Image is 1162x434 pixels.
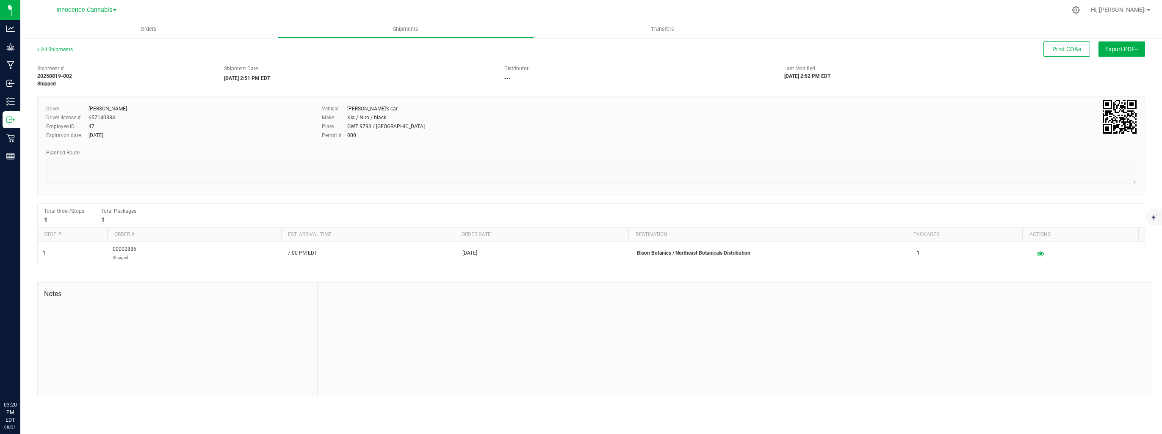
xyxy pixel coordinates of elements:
[322,123,347,130] label: Plate
[639,25,686,33] span: Transfers
[113,245,136,261] span: 00002886
[382,25,430,33] span: Shipments
[89,132,103,139] div: [DATE]
[347,123,425,130] div: GWT 9793 / [GEOGRAPHIC_DATA]
[37,65,211,72] span: Shipment #
[113,253,136,261] p: Shipped
[628,228,907,242] th: Destination
[277,20,534,38] a: Shipments
[322,105,347,113] label: Vehicle
[322,114,347,121] label: Make
[224,65,258,72] label: Shipment Date
[37,47,73,52] a: All Shipments
[37,73,72,79] strong: 20250819-002
[6,43,15,51] inline-svg: Grow
[917,249,920,257] span: 1
[37,81,56,87] strong: Shipped
[46,114,89,121] label: Driver license #
[288,249,317,257] span: 7:00 PM EDT
[455,228,628,242] th: Order date
[107,228,281,242] th: Order #
[20,20,277,38] a: Orders
[6,79,15,88] inline-svg: Inbound
[6,134,15,142] inline-svg: Retail
[46,123,89,130] label: Employee ID
[504,65,528,72] label: Distributor
[347,114,386,121] div: Kia / Niro / black
[1043,41,1090,57] button: Print COAs
[44,216,47,223] strong: 1
[6,25,15,33] inline-svg: Analytics
[89,114,115,121] div: 657140384
[1098,41,1145,57] button: Export PDF
[6,115,15,124] inline-svg: Outbound
[4,424,17,430] p: 08/21
[46,132,89,139] label: Expiration date
[347,132,356,139] div: 000
[89,105,127,113] div: [PERSON_NAME]
[44,208,84,214] span: Total Order/Stops
[89,123,94,130] div: 47
[281,228,455,242] th: Est. arrival time
[1103,100,1137,134] qrcode: 20250819-002
[504,75,511,81] strong: ---
[6,152,15,160] inline-svg: Reports
[784,73,830,79] strong: [DATE] 2:52 PM EDT
[322,132,347,139] label: Permit #
[907,228,1023,242] th: Packages
[46,150,80,156] span: Planned Route
[1091,6,1146,13] span: Hi, [PERSON_NAME]!
[46,105,89,113] label: Driver
[6,61,15,69] inline-svg: Manufacturing
[101,216,105,223] strong: 1
[44,289,311,299] span: Notes
[534,20,791,38] a: Transfers
[784,65,815,72] label: Last Modified
[101,208,136,214] span: Total Packages
[347,105,398,113] div: [PERSON_NAME]'s car
[38,228,107,242] th: Stop #
[1071,6,1081,14] div: Manage settings
[43,249,46,257] span: 1
[8,366,34,392] iframe: Resource center
[1103,100,1137,134] img: Scan me!
[1022,228,1138,242] th: Actions
[224,75,270,81] strong: [DATE] 2:51 PM EDT
[1052,46,1081,52] span: Print COAs
[4,401,17,424] p: 03:20 PM EDT
[129,25,168,33] span: Orders
[637,249,906,257] p: Bison Botanics / Northeast Botanicals Distribution
[462,249,477,257] span: [DATE]
[6,97,15,106] inline-svg: Inventory
[56,6,112,14] span: Innocence Cannabis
